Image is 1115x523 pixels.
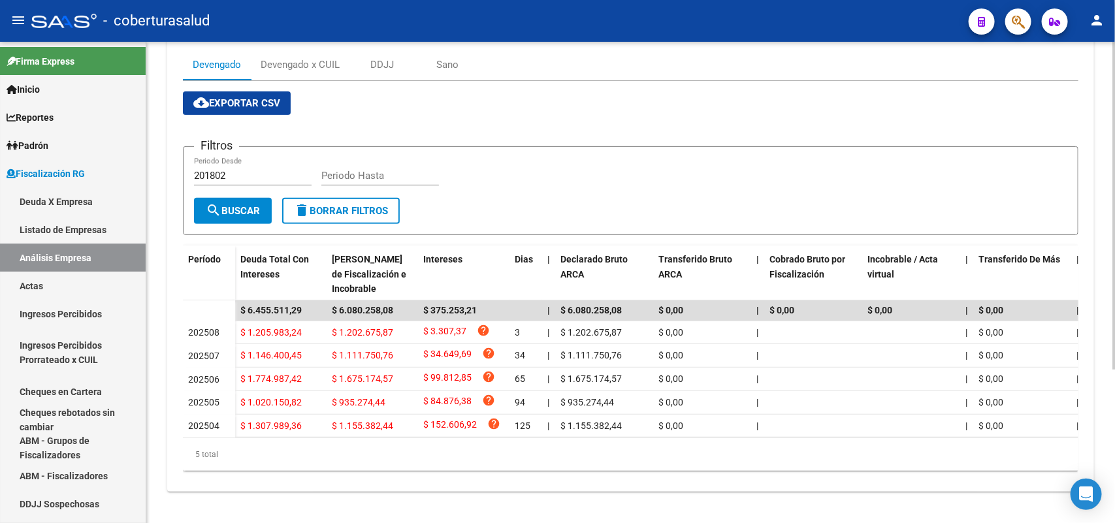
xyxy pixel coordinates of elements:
div: DDJJ [370,57,394,72]
span: $ 0,00 [658,420,683,431]
span: 94 [515,397,525,407]
span: | [756,350,758,360]
span: $ 1.111.750,76 [332,350,393,360]
datatable-header-cell: | [1071,246,1084,303]
span: $ 1.205.983,24 [240,327,302,338]
span: $ 0,00 [658,397,683,407]
span: $ 6.080.258,08 [332,305,393,315]
span: | [965,397,967,407]
i: help [477,324,490,337]
span: Borrar Filtros [294,205,388,217]
span: $ 1.202.675,87 [332,327,393,338]
span: $ 935.274,44 [332,397,385,407]
span: | [547,305,550,315]
span: $ 0,00 [658,373,683,384]
span: | [965,254,968,264]
span: | [547,397,549,407]
span: | [965,373,967,384]
span: $ 6.455.511,29 [240,305,302,315]
span: $ 935.274,44 [560,397,614,407]
span: $ 375.253,21 [423,305,477,315]
span: $ 0,00 [867,305,892,315]
span: 202504 [188,420,219,431]
span: Inicio [7,82,40,97]
mat-icon: delete [294,202,310,218]
mat-icon: search [206,202,221,218]
span: $ 1.774.987,42 [240,373,302,384]
span: $ 0,00 [658,327,683,338]
span: | [756,327,758,338]
button: Exportar CSV [183,91,291,115]
datatable-header-cell: Incobrable / Acta virtual [862,246,960,303]
span: Padrón [7,138,48,153]
span: $ 0,00 [978,373,1003,384]
datatable-header-cell: Declarado Bruto ARCA [555,246,653,303]
span: | [547,420,549,431]
span: | [547,327,549,338]
span: | [1076,373,1078,384]
span: | [1076,327,1078,338]
span: Firma Express [7,54,74,69]
span: $ 0,00 [769,305,794,315]
span: | [965,305,968,315]
span: | [1076,305,1079,315]
div: Devengado [193,57,241,72]
span: $ 0,00 [658,350,683,360]
span: | [965,350,967,360]
span: Transferido De Más [978,254,1060,264]
span: 202505 [188,397,219,407]
span: | [547,373,549,384]
span: $ 1.675.174,57 [560,373,622,384]
span: | [756,420,758,431]
span: $ 0,00 [978,397,1003,407]
i: help [487,417,500,430]
datatable-header-cell: Deuda Bruta Neto de Fiscalización e Incobrable [327,246,418,303]
datatable-header-cell: Deuda Total Con Intereses [235,246,327,303]
span: $ 0,00 [658,305,683,315]
span: $ 1.146.400,45 [240,350,302,360]
span: 3 [515,327,520,338]
h3: Filtros [194,136,239,155]
span: Incobrable / Acta virtual [867,254,938,279]
span: Exportar CSV [193,97,280,109]
datatable-header-cell: Transferido Bruto ARCA [653,246,751,303]
button: Buscar [194,198,272,224]
datatable-header-cell: Período [183,246,235,300]
span: $ 99.812,85 [423,370,472,388]
span: Dias [515,254,533,264]
span: Período [188,254,221,264]
div: Sano [436,57,459,72]
datatable-header-cell: Intereses [418,246,509,303]
datatable-header-cell: | [960,246,973,303]
datatable-header-cell: Dias [509,246,542,303]
span: | [965,327,967,338]
span: $ 3.307,37 [423,324,466,341]
span: $ 152.606,92 [423,417,477,435]
span: Reportes [7,110,54,125]
span: $ 0,00 [978,350,1003,360]
span: $ 84.876,38 [423,394,472,411]
div: 5 total [183,438,1078,471]
span: | [756,373,758,384]
span: $ 1.020.150,82 [240,397,302,407]
datatable-header-cell: Cobrado Bruto por Fiscalización [764,246,862,303]
span: $ 1.155.382,44 [560,420,622,431]
span: Transferido Bruto ARCA [658,254,732,279]
span: $ 1.307.989,36 [240,420,302,431]
span: | [1076,420,1078,431]
span: 202507 [188,351,219,361]
span: $ 1.675.174,57 [332,373,393,384]
span: | [1076,254,1079,264]
span: | [756,254,759,264]
datatable-header-cell: Transferido De Más [973,246,1071,303]
i: help [482,347,495,360]
button: Borrar Filtros [282,198,400,224]
span: 202506 [188,374,219,385]
span: | [756,397,758,407]
span: $ 34.649,69 [423,347,472,364]
span: Intereses [423,254,462,264]
span: | [1076,350,1078,360]
span: $ 0,00 [978,305,1003,315]
span: Deuda Total Con Intereses [240,254,309,279]
mat-icon: cloud_download [193,95,209,110]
